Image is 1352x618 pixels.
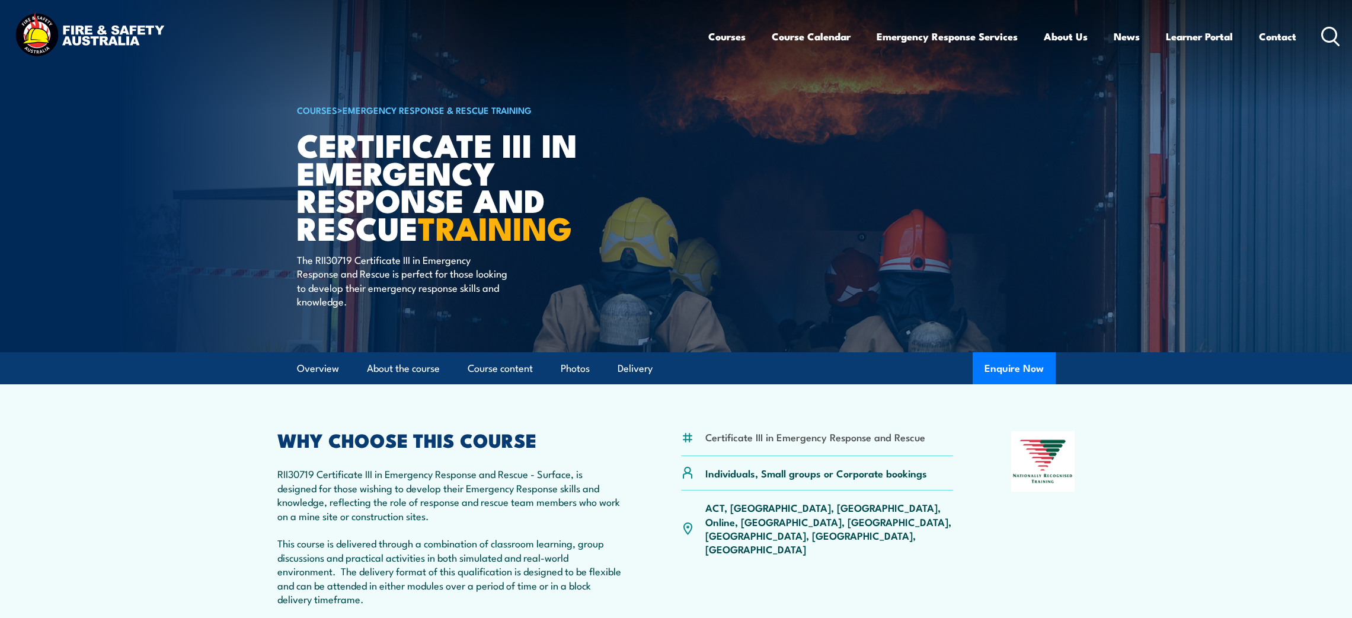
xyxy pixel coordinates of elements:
a: Overview [297,353,339,384]
h6: > [297,103,590,117]
a: About the course [367,353,440,384]
h2: WHY CHOOSE THIS COURSE [277,431,624,448]
a: Learner Portal [1166,21,1233,52]
li: Certificate III in Emergency Response and Rescue [705,430,925,444]
img: Nationally Recognised Training logo. [1011,431,1075,492]
a: Photos [561,353,590,384]
a: COURSES [297,103,337,116]
a: Emergency Response & Rescue Training [343,103,532,116]
p: The RII30719 Certificate III in Emergency Response and Rescue is perfect for those looking to dev... [297,253,513,308]
a: Course Calendar [772,21,851,52]
a: About Us [1044,21,1088,52]
strong: TRAINING [418,202,572,251]
a: News [1114,21,1140,52]
a: Course content [468,353,533,384]
p: ACT, [GEOGRAPHIC_DATA], [GEOGRAPHIC_DATA], Online, [GEOGRAPHIC_DATA], [GEOGRAPHIC_DATA], [GEOGRAP... [705,501,954,556]
a: Emergency Response Services [877,21,1018,52]
a: Delivery [618,353,653,384]
button: Enquire Now [973,352,1056,384]
p: Individuals, Small groups or Corporate bookings [705,466,927,480]
h1: Certificate III in Emergency Response and Rescue [297,130,590,241]
a: Contact [1259,21,1296,52]
a: Courses [708,21,746,52]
